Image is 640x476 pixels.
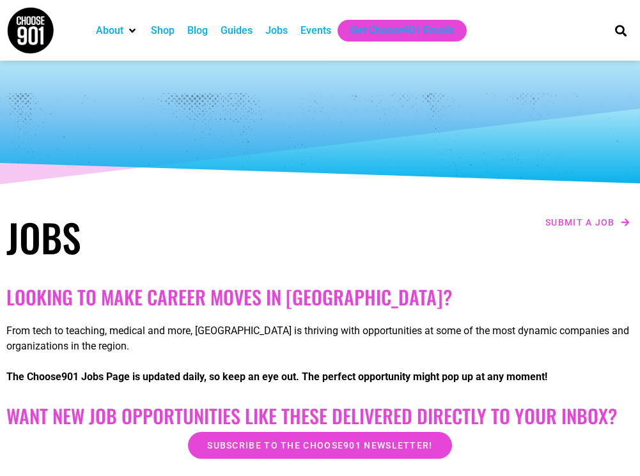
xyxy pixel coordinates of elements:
p: From tech to teaching, medical and more, [GEOGRAPHIC_DATA] is thriving with opportunities at some... [6,323,634,354]
strong: The Choose901 Jobs Page is updated daily, so keep an eye out. The perfect opportunity might pop u... [6,371,547,383]
h2: Looking to make career moves in [GEOGRAPHIC_DATA]? [6,286,634,309]
h1: Jobs [6,214,314,260]
a: Blog [187,23,208,38]
a: Get Choose901 Emails [350,23,454,38]
span: Submit a job [545,218,615,227]
a: Jobs [265,23,288,38]
h2: Want New Job Opportunities like these Delivered Directly to your Inbox? [6,404,634,427]
a: Subscribe to the Choose901 newsletter! [188,432,451,459]
a: Guides [221,23,253,38]
div: About [90,20,144,42]
div: Search [610,20,631,41]
nav: Main nav [90,20,597,42]
span: Subscribe to the Choose901 newsletter! [207,441,432,450]
a: Submit a job [542,214,634,231]
a: Events [300,23,331,38]
a: About [96,23,123,38]
a: Shop [151,23,175,38]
